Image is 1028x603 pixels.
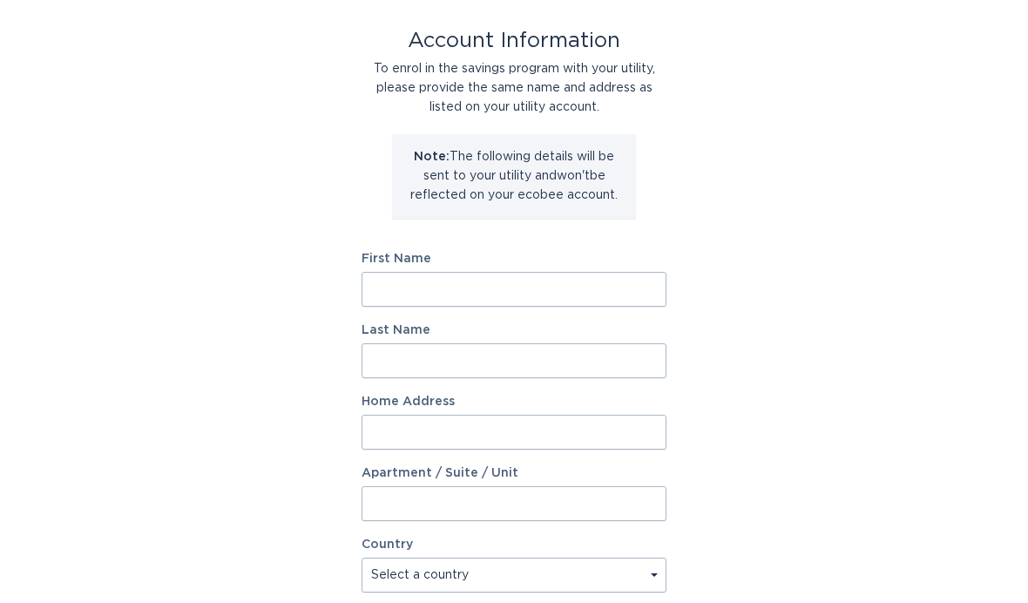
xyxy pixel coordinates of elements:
label: Apartment / Suite / Unit [362,467,666,479]
label: First Name [362,253,666,265]
div: Account Information [362,31,666,51]
div: To enrol in the savings program with your utility, please provide the same name and address as li... [362,59,666,117]
label: Country [362,539,413,551]
label: Last Name [362,324,666,336]
strong: Note: [414,151,450,163]
label: Home Address [362,396,666,408]
p: The following details will be sent to your utility and won't be reflected on your ecobee account. [405,147,623,205]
